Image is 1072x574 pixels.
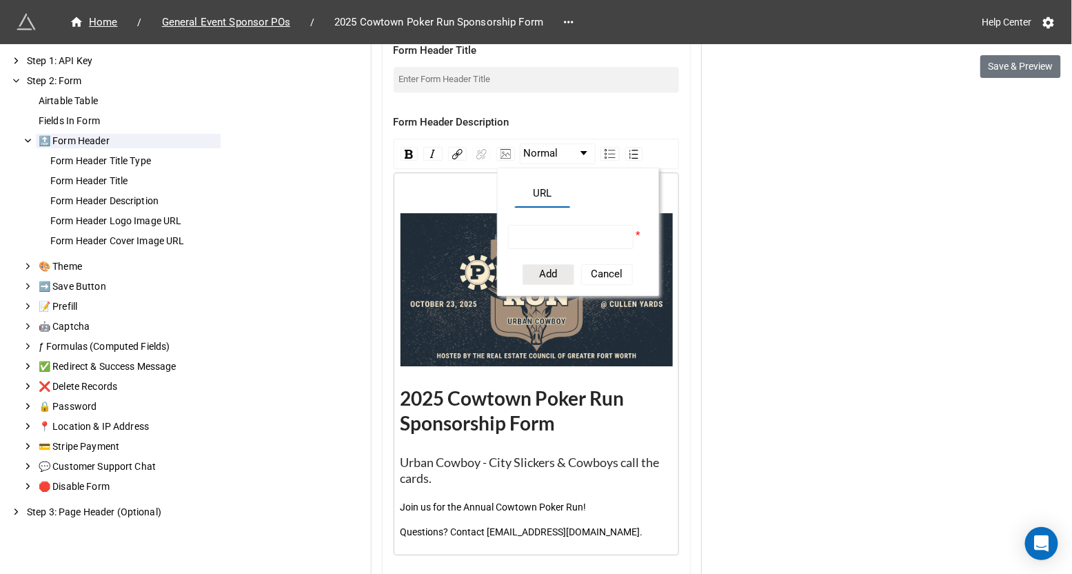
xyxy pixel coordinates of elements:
input: Enter Form Header Title [394,67,679,92]
div: rdw-editor [401,188,673,539]
div: Step 1: API Key [24,54,221,68]
div: Link [448,147,467,161]
div: rdw-image-control [494,143,518,164]
div: Form Header Title [394,43,679,59]
div: Form Header Title [48,174,221,188]
div: 📝 Prefill [36,299,221,314]
div: Form Header Cover Image URL [48,234,221,248]
div: rdw-list-control [598,143,645,164]
a: General Event Sponsor POs [148,14,305,30]
div: Home [70,14,118,30]
div: ✅ Redirect & Success Message [36,359,221,374]
div: 📍 Location & IP Address [36,419,221,434]
span: General Event Sponsor POs [154,14,299,30]
li: / [138,15,142,30]
span: Urban Cowboy - City Slickers & Cowboys call the cards. [401,455,662,486]
img: lCP93uj9Dp%2F2025%20Poker%20Run%20Header%20Graphic.png [401,213,673,366]
div: 🔝 Form Header [36,134,221,148]
div: Fields In Form [36,114,221,128]
a: Block Type [520,144,595,164]
div: Unordered [600,147,620,161]
div: Form Header Description [48,194,221,208]
span: Questions? Contact [EMAIL_ADDRESS][DOMAIN_NAME]. [401,526,643,537]
a: Home [55,14,132,30]
button: Save & Preview [980,55,1061,79]
div: rdw-toolbar [394,139,679,169]
span: URL [508,186,578,208]
div: 🔒 Password [36,399,221,414]
span: Join us for the Annual Cowtown Poker Run! [401,502,587,513]
a: Help Center [973,10,1042,34]
div: ➡️ Save Button [36,279,221,294]
div: rdw-wrapper [394,139,679,555]
div: 💬 Customer Support Chat [36,459,221,474]
button: Add [523,264,574,285]
span: Normal [524,146,558,162]
div: Step 3: Page Header (Optional) [24,505,221,519]
div: rdw-link-control [445,143,494,164]
div: 🎨 Theme [36,259,221,274]
div: ƒ Formulas (Computed Fields) [36,339,221,354]
div: Form Header Description [394,115,679,131]
span: 2025 Cowtown Poker Run Sponsorship Form [326,14,552,30]
div: 🤖 Captcha [36,319,221,334]
div: Form Header Title Type [48,154,221,168]
div: 🛑 Disable Form [36,479,221,494]
div: rdw-block-control [518,143,598,164]
div: Unlink [472,147,491,161]
div: 💳 Stripe Payment [36,439,221,454]
img: miniextensions-icon.73ae0678.png [17,12,36,32]
div: rdw-dropdown [520,143,596,164]
div: ❌ Delete Records [36,379,221,394]
div: Open Intercom Messenger [1025,527,1058,560]
button: Cancel [581,264,633,285]
li: / [310,15,314,30]
div: Image [496,147,515,161]
div: Step 2: Form [24,74,221,88]
div: Bold [401,147,418,161]
div: rdw-inline-control [398,143,445,164]
nav: breadcrumb [55,14,558,30]
div: Airtable Table [36,94,221,108]
div: Italic [423,147,443,161]
div: Ordered [625,147,643,161]
div: Form Header Logo Image URL [48,214,221,228]
span: 2025 Cowtown Poker Run Sponsorship Form [401,386,628,435]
